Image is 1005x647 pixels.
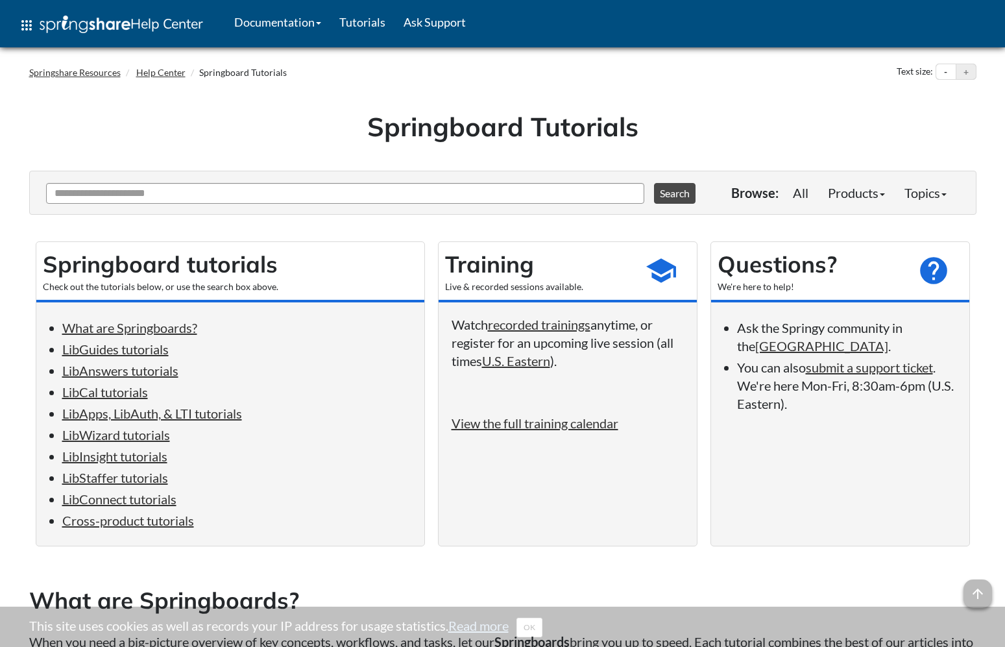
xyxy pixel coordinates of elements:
a: [GEOGRAPHIC_DATA] [755,338,888,354]
h2: Springboard tutorials [43,249,418,280]
a: LibGuides tutorials [62,341,169,357]
span: school [645,254,677,287]
a: View the full training calendar [452,415,618,431]
a: Tutorials [330,6,394,38]
img: Springshare [40,16,130,33]
h2: Questions? [718,249,904,280]
li: Springboard Tutorials [188,66,287,79]
a: LibApps, LibAuth, & LTI tutorials [62,406,242,421]
span: Help Center [130,15,203,32]
li: You can also . We're here Mon-Fri, 8:30am-6pm (U.S. Eastern). [737,358,956,413]
h2: What are Springboards? [29,585,976,616]
span: help [917,254,950,287]
a: arrow_upward [963,581,992,596]
div: Check out the tutorials below, or use the search box above. [43,280,418,293]
a: What are Springboards? [62,320,197,336]
div: Live & recorded sessions available. [445,280,632,293]
a: Springshare Resources [29,67,121,78]
a: LibAnswers tutorials [62,363,178,378]
a: LibInsight tutorials [62,448,167,464]
div: This site uses cookies as well as records your IP address for usage statistics. [16,616,989,637]
button: Search [654,183,696,204]
p: Watch anytime, or register for an upcoming live session (all times ). [452,315,684,370]
a: LibCal tutorials [62,384,148,400]
h2: Training [445,249,632,280]
div: We're here to help! [718,280,904,293]
a: Products [818,180,895,206]
button: Decrease text size [936,64,956,80]
h1: Springboard Tutorials [39,108,967,145]
button: Increase text size [956,64,976,80]
a: Cross-product tutorials [62,513,194,528]
a: Help Center [136,67,186,78]
a: apps Help Center [10,6,212,45]
a: LibWizard tutorials [62,427,170,443]
a: Topics [895,180,956,206]
a: Ask Support [394,6,475,38]
span: arrow_upward [963,580,992,608]
div: Text size: [894,64,936,80]
span: apps [19,18,34,33]
a: LibConnect tutorials [62,491,176,507]
a: LibStaffer tutorials [62,470,168,485]
a: All [783,180,818,206]
a: recorded trainings [488,317,590,332]
a: submit a support ticket [806,360,933,375]
a: Documentation [225,6,330,38]
p: Browse: [731,184,779,202]
li: Ask the Springy community in the . [737,319,956,355]
a: U.S. Eastern [482,353,550,369]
